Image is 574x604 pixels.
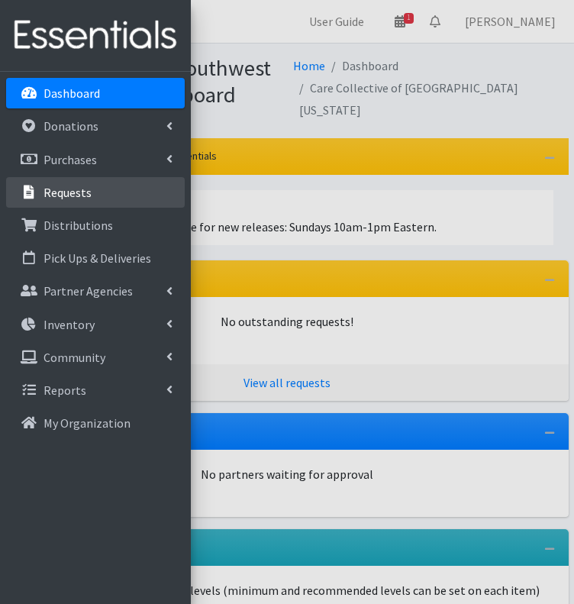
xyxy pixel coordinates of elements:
[44,350,105,365] p: Community
[44,152,97,167] p: Purchases
[6,342,185,373] a: Community
[6,78,185,108] a: Dashboard
[44,250,151,266] p: Pick Ups & Deliveries
[6,375,185,405] a: Reports
[6,276,185,306] a: Partner Agencies
[44,415,131,431] p: My Organization
[6,111,185,141] a: Donations
[6,210,185,241] a: Distributions
[44,118,98,134] p: Donations
[44,86,100,101] p: Dashboard
[6,10,185,61] img: HumanEssentials
[6,309,185,340] a: Inventory
[6,408,185,438] a: My Organization
[44,383,86,398] p: Reports
[6,177,185,208] a: Requests
[6,144,185,175] a: Purchases
[44,218,113,233] p: Distributions
[44,317,95,332] p: Inventory
[44,283,133,299] p: Partner Agencies
[44,185,92,200] p: Requests
[6,243,185,273] a: Pick Ups & Deliveries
